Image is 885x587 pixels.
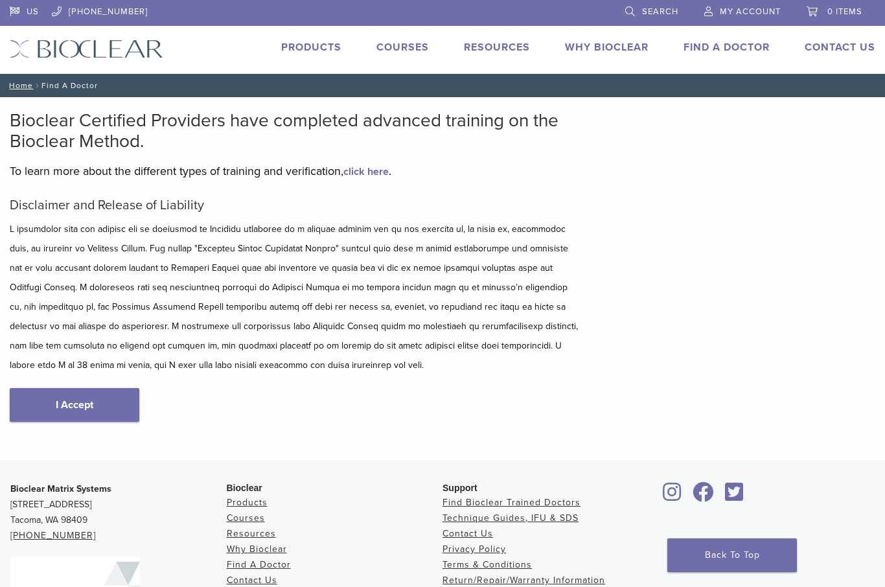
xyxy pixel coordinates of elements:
a: Courses [376,41,429,54]
a: I Accept [10,388,139,422]
a: Bioclear [721,490,748,503]
a: click here [343,165,389,178]
a: Find A Doctor [227,559,291,570]
span: / [33,82,41,89]
a: Contact Us [227,575,277,586]
a: Products [281,41,341,54]
span: Support [442,483,477,493]
span: My Account [720,6,781,17]
span: Search [642,6,678,17]
span: 0 items [827,6,862,17]
p: [STREET_ADDRESS] Tacoma, WA 98409 [10,481,227,544]
a: Resources [227,528,276,539]
a: Resources [464,41,530,54]
a: Privacy Policy [442,544,506,555]
a: Bioclear [689,490,718,503]
a: Home [5,81,33,90]
a: Products [227,497,268,508]
strong: Bioclear Matrix Systems [10,483,111,494]
p: To learn more about the different types of training and verification, . [10,161,580,181]
a: Courses [227,512,265,524]
h2: Bioclear Certified Providers have completed advanced training on the Bioclear Method. [10,110,580,152]
a: Why Bioclear [565,41,649,54]
a: Return/Repair/Warranty Information [442,575,605,586]
a: Bioclear [659,490,686,503]
a: Find A Doctor [684,41,770,54]
a: Back To Top [667,538,797,572]
a: Why Bioclear [227,544,287,555]
a: [PHONE_NUMBER] [10,530,96,541]
h5: Disclaimer and Release of Liability [10,198,580,213]
a: Find Bioclear Trained Doctors [442,497,580,508]
a: Contact Us [442,528,493,539]
a: Contact Us [805,41,875,54]
a: Terms & Conditions [442,559,532,570]
p: L ipsumdolor sita con adipisc eli se doeiusmod te Incididu utlaboree do m aliquae adminim ven qu ... [10,220,580,375]
img: Bioclear [10,40,163,58]
span: Bioclear [227,483,262,493]
a: Technique Guides, IFU & SDS [442,512,579,524]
